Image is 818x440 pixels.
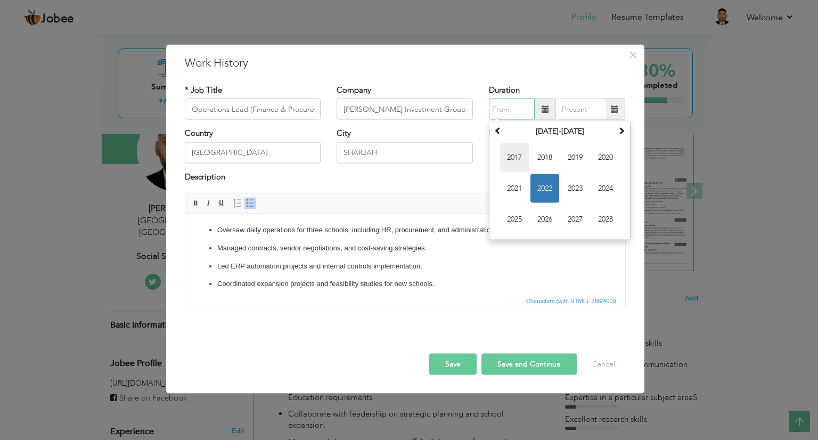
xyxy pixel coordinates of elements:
[524,296,619,306] div: Statistics
[489,85,520,96] label: Duration
[185,128,213,139] label: Country
[481,354,577,375] button: Save and Continue
[337,85,371,96] label: Company
[559,99,607,120] input: Present
[618,127,625,134] span: Next Decade
[500,174,529,203] span: 2021
[185,85,222,96] label: * Job Title
[429,354,477,375] button: Save
[582,354,626,375] button: Cancel
[185,55,626,71] h3: Work History
[185,171,225,182] label: Description
[494,127,502,134] span: Previous Decade
[185,214,625,294] iframe: Rich Text Editor, workEditor
[628,45,637,64] span: ×
[561,174,590,203] span: 2023
[530,174,559,203] span: 2022
[244,198,256,209] a: Insert/Remove Bulleted List
[625,46,642,63] button: Close
[530,205,559,234] span: 2026
[591,205,620,234] span: 2028
[524,296,618,306] span: Characters (with HTML): 366/4000
[232,198,243,209] a: Insert/Remove Numbered List
[337,128,351,139] label: City
[591,143,620,172] span: 2020
[500,143,529,172] span: 2017
[216,198,227,209] a: Underline
[190,198,202,209] a: Bold
[561,205,590,234] span: 2027
[489,99,535,120] input: From
[530,143,559,172] span: 2018
[591,174,620,203] span: 2024
[504,124,615,140] th: Select Decade
[500,205,529,234] span: 2025
[561,143,590,172] span: 2019
[203,198,215,209] a: Italic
